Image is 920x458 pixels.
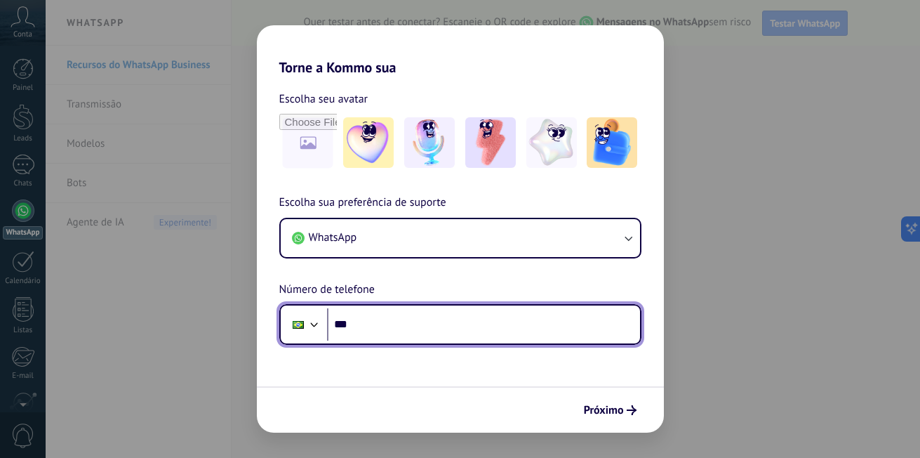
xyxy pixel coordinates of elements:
span: Escolha sua preferência de suporte [279,194,446,212]
img: -2.jpeg [404,117,455,168]
span: WhatsApp [309,230,357,244]
span: Próximo [584,405,624,415]
img: -1.jpeg [343,117,394,168]
button: Próximo [578,398,643,422]
button: WhatsApp [281,219,640,257]
span: Número de telefone [279,281,375,299]
div: Brazil: + 55 [285,310,312,339]
img: -4.jpeg [526,117,577,168]
img: -5.jpeg [587,117,637,168]
img: -3.jpeg [465,117,516,168]
h2: Torne a Kommo sua [257,25,664,76]
span: Escolha seu avatar [279,90,368,108]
